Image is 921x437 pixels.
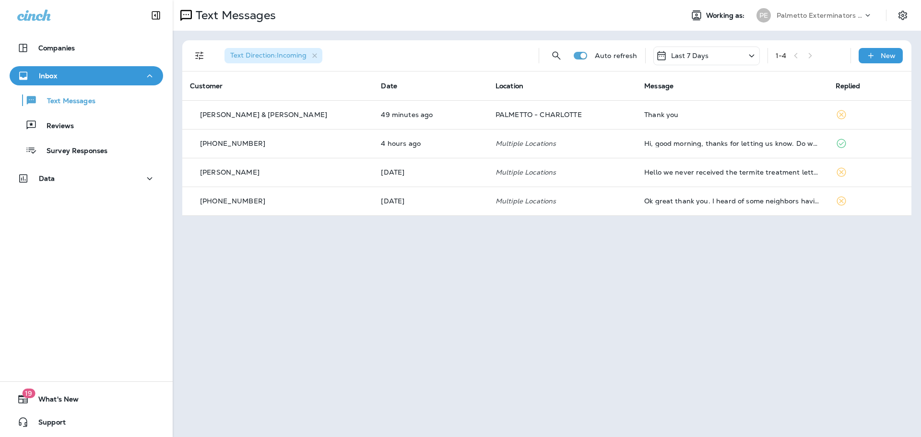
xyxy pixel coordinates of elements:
p: Auto refresh [595,52,638,59]
p: [PHONE_NUMBER] [200,140,265,147]
p: [PERSON_NAME] & [PERSON_NAME] [200,111,327,118]
p: Sep 2, 2025 09:16 AM [381,168,480,176]
button: 19What's New [10,390,163,409]
span: Date [381,82,397,90]
button: Support [10,413,163,432]
div: Ok great thank you. I heard of some neighbors having some issues lately so wanted to make sure. M... [644,197,820,205]
div: Thank you [644,111,820,118]
button: Companies [10,38,163,58]
span: PALMETTO - CHARLOTTE [496,110,582,119]
span: Support [29,418,66,430]
p: [PHONE_NUMBER] [200,197,265,205]
span: Location [496,82,523,90]
span: What's New [29,395,79,407]
p: Survey Responses [37,147,107,156]
p: Text Messages [192,8,276,23]
p: Palmetto Exterminators LLC [777,12,863,19]
p: Last 7 Days [671,52,709,59]
button: Reviews [10,115,163,135]
p: Data [39,175,55,182]
p: New [881,52,896,59]
p: Sep 3, 2025 02:04 PM [381,111,480,118]
p: [PERSON_NAME] [200,168,260,176]
p: Reviews [37,122,74,131]
p: Multiple Locations [496,140,629,147]
button: Inbox [10,66,163,85]
p: Inbox [39,72,57,80]
span: Working as: [706,12,747,20]
button: Search Messages [547,46,566,65]
span: Customer [190,82,223,90]
button: Settings [894,7,911,24]
div: 1 - 4 [776,52,786,59]
div: Text Direction:Incoming [224,48,322,63]
p: Text Messages [37,97,95,106]
button: Survey Responses [10,140,163,160]
div: Hi, good morning, thanks for letting us know. Do we use this phone number from now on? [644,140,820,147]
div: Hello we never received the termite treatment letters for lots 27-29 at Walk 23. Can you please g... [644,168,820,176]
button: Data [10,169,163,188]
p: Sep 3, 2025 10:13 AM [381,140,480,147]
button: Collapse Sidebar [142,6,169,25]
button: Filters [190,46,209,65]
span: Message [644,82,673,90]
p: Companies [38,44,75,52]
span: Text Direction : Incoming [230,51,307,59]
p: Aug 27, 2025 05:20 PM [381,197,480,205]
div: PE [756,8,771,23]
span: Replied [836,82,861,90]
p: Multiple Locations [496,168,629,176]
span: 19 [22,389,35,398]
button: Text Messages [10,90,163,110]
p: Multiple Locations [496,197,629,205]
